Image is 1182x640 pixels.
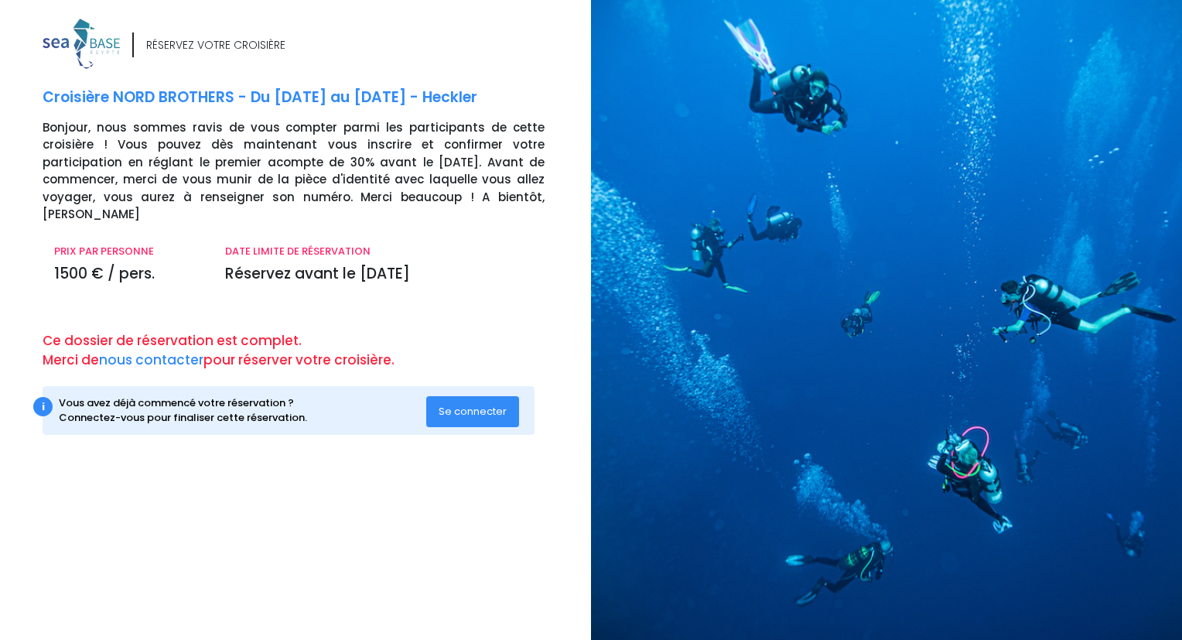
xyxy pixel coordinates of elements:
div: i [33,397,53,416]
p: Croisière NORD BROTHERS - Du [DATE] au [DATE] - Heckler [43,87,579,109]
button: Se connecter [426,396,519,427]
p: 1500 € / pers. [54,263,202,286]
img: logo_color1.png [43,19,120,69]
p: Ce dossier de réservation est complet. Merci de pour réserver votre croisière. [43,331,579,371]
a: nous contacter [99,351,203,369]
p: Réservez avant le [DATE] [225,263,545,286]
p: PRIX PAR PERSONNE [54,244,202,259]
p: DATE LIMITE DE RÉSERVATION [225,244,545,259]
a: Se connecter [426,404,519,417]
span: Se connecter [439,404,507,419]
p: Bonjour, nous sommes ravis de vous compter parmi les participants de cette croisière ! Vous pouve... [43,119,579,224]
div: RÉSERVEZ VOTRE CROISIÈRE [146,37,285,53]
div: Vous avez déjà commencé votre réservation ? Connectez-vous pour finaliser cette réservation. [59,395,426,426]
